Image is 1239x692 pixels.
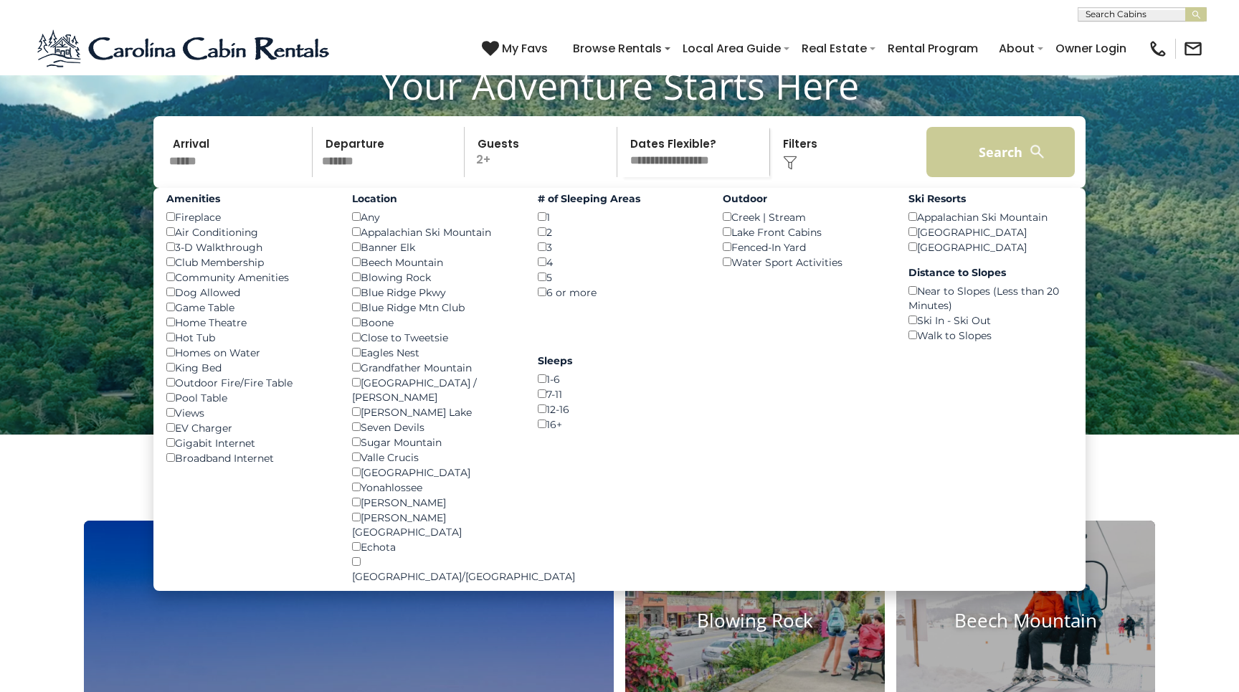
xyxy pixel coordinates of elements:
[538,191,702,206] label: # of Sleeping Areas
[908,191,1073,206] label: Ski Resorts
[783,156,797,170] img: filter--v1.png
[992,36,1042,61] a: About
[352,330,516,345] div: Close to Tweetsie
[352,300,516,315] div: Blue Ridge Mtn Club
[538,402,702,417] div: 12-16
[538,387,702,402] div: 7-11
[723,224,887,240] div: Lake Front Cabins
[352,240,516,255] div: Banner Elk
[352,345,516,360] div: Eagles Nest
[538,255,702,270] div: 4
[908,265,1073,280] label: Distance to Slopes
[166,240,331,255] div: 3-D Walkthrough
[352,360,516,375] div: Grandfather Mountain
[352,465,516,480] div: [GEOGRAPHIC_DATA]
[538,224,702,240] div: 2
[908,328,1073,343] div: Walk to Slopes
[166,360,331,375] div: King Bed
[1183,39,1203,59] img: mail-regular-black.png
[723,191,887,206] label: Outdoor
[166,285,331,300] div: Dog Allowed
[166,270,331,285] div: Community Amenities
[11,63,1228,108] h1: Your Adventure Starts Here
[352,554,516,584] div: [GEOGRAPHIC_DATA]/[GEOGRAPHIC_DATA]
[538,270,702,285] div: 5
[352,375,516,404] div: [GEOGRAPHIC_DATA] / [PERSON_NAME]
[166,209,331,224] div: Fireplace
[538,354,702,368] label: Sleeps
[166,224,331,240] div: Air Conditioning
[538,417,702,432] div: 16+
[352,510,516,539] div: [PERSON_NAME][GEOGRAPHIC_DATA]
[352,285,516,300] div: Blue Ridge Pkwy
[908,283,1073,313] div: Near to Slopes (Less than 20 Minutes)
[1048,36,1134,61] a: Owner Login
[352,255,516,270] div: Beech Mountain
[502,39,548,57] span: My Favs
[166,390,331,405] div: Pool Table
[166,300,331,315] div: Game Table
[723,255,887,270] div: Water Sport Activities
[723,240,887,255] div: Fenced-In Yard
[352,224,516,240] div: Appalachian Ski Mountain
[1028,143,1046,161] img: search-regular-white.png
[352,315,516,330] div: Boone
[352,450,516,465] div: Valle Crucis
[794,36,874,61] a: Real Estate
[352,495,516,510] div: [PERSON_NAME]
[166,420,331,435] div: EV Charger
[352,480,516,495] div: Yonahlossee
[166,345,331,360] div: Homes on Water
[82,470,1157,521] h3: Select Your Destination
[723,209,887,224] div: Creek | Stream
[482,39,551,58] a: My Favs
[538,371,702,387] div: 1-6
[36,27,333,70] img: Blue-2.png
[166,450,331,465] div: Broadband Internet
[166,255,331,270] div: Club Membership
[166,435,331,450] div: Gigabit Internet
[352,420,516,435] div: Seven Devils
[166,375,331,390] div: Outdoor Fire/Fire Table
[352,404,516,420] div: [PERSON_NAME] Lake
[538,209,702,224] div: 1
[166,315,331,330] div: Home Theatre
[352,435,516,450] div: Sugar Mountain
[166,191,331,206] label: Amenities
[908,240,1073,255] div: [GEOGRAPHIC_DATA]
[896,610,1156,632] h4: Beech Mountain
[880,36,985,61] a: Rental Program
[352,270,516,285] div: Blowing Rock
[538,285,702,300] div: 6 or more
[166,330,331,345] div: Hot Tub
[352,539,516,554] div: Echota
[1148,39,1168,59] img: phone-regular-black.png
[908,209,1073,224] div: Appalachian Ski Mountain
[538,240,702,255] div: 3
[675,36,788,61] a: Local Area Guide
[908,224,1073,240] div: [GEOGRAPHIC_DATA]
[566,36,669,61] a: Browse Rentals
[926,127,1075,177] button: Search
[352,209,516,224] div: Any
[908,313,1073,328] div: Ski In - Ski Out
[625,610,885,632] h4: Blowing Rock
[469,127,617,177] p: 2+
[166,405,331,420] div: Views
[352,191,516,206] label: Location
